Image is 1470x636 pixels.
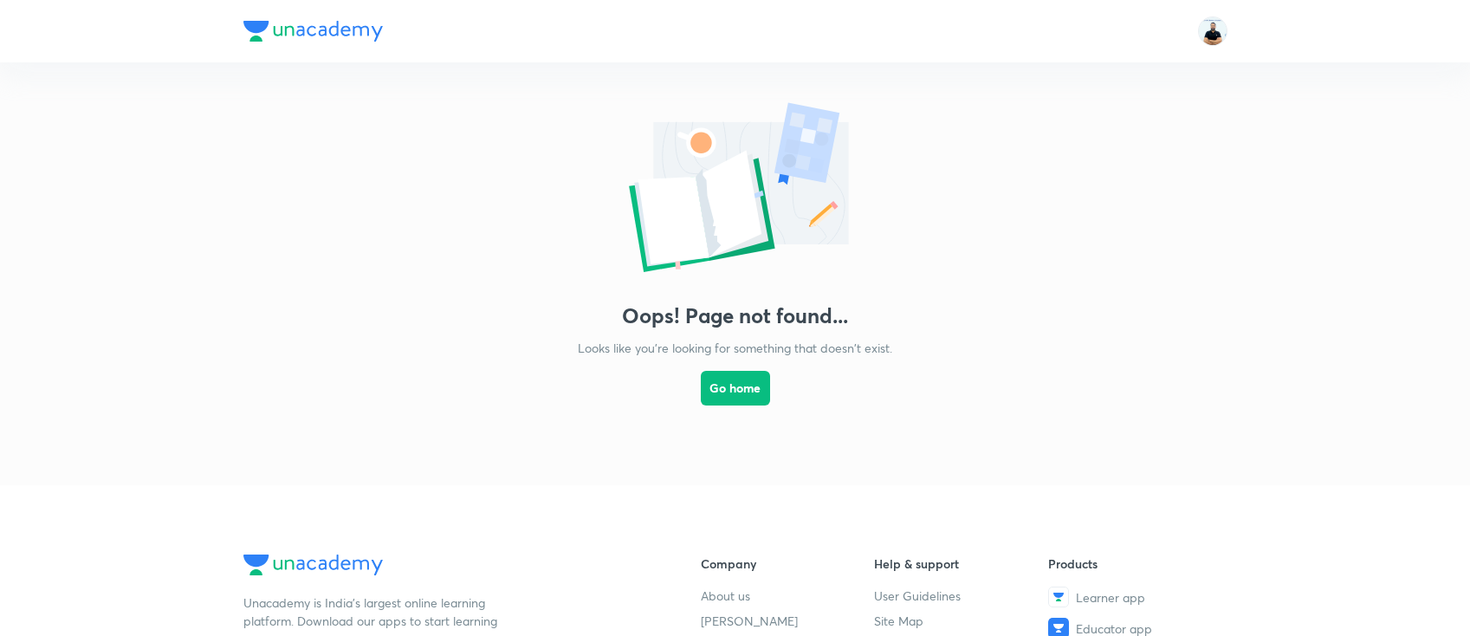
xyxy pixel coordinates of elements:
[243,555,645,580] a: Company Logo
[1048,555,1222,573] h6: Products
[243,555,383,575] img: Company Logo
[701,371,770,406] button: Go home
[578,339,892,357] p: Looks like you're looking for something that doesn't exist.
[1198,16,1227,46] img: Subhash Chandra Yadav
[874,612,1048,630] a: Site Map
[562,97,909,282] img: error
[243,594,503,630] p: Unacademy is India’s largest online learning platform. Download our apps to start learning
[1076,588,1145,607] span: Learner app
[874,555,1048,573] h6: Help & support
[243,21,383,42] img: Company Logo
[622,303,848,328] h3: Oops! Page not found...
[701,357,770,451] a: Go home
[701,587,875,605] a: About us
[874,587,1048,605] a: User Guidelines
[701,555,875,573] h6: Company
[1048,587,1222,607] a: Learner app
[701,612,875,630] a: [PERSON_NAME]
[1048,587,1069,607] img: Learner app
